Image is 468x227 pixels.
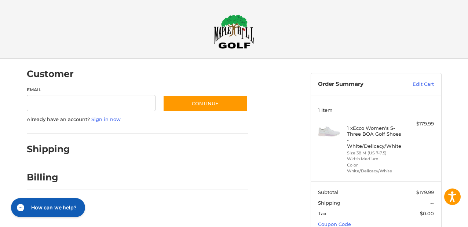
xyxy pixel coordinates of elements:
[318,107,434,113] h3: 1 Item
[27,172,70,183] h2: Billing
[397,81,434,88] a: Edit Cart
[27,68,74,80] h2: Customer
[318,189,339,195] span: Subtotal
[347,125,403,149] h4: 1 x Ecco Women's S-Three BOA Golf Shoes - White/Delicacy/White
[27,87,156,93] label: Email
[405,120,434,128] div: $179.99
[91,116,121,122] a: Sign in now
[214,14,254,49] img: Maple Hill Golf
[318,200,340,206] span: Shipping
[318,81,397,88] h3: Order Summary
[416,189,434,195] span: $179.99
[163,95,248,112] button: Continue
[347,156,403,162] li: Width Medium
[430,200,434,206] span: --
[7,195,87,220] iframe: Gorgias live chat messenger
[27,116,248,123] p: Already have an account?
[27,143,70,155] h2: Shipping
[347,162,403,174] li: Color White/Delicacy/White
[347,150,403,156] li: Size 38 M (US 7-7.5)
